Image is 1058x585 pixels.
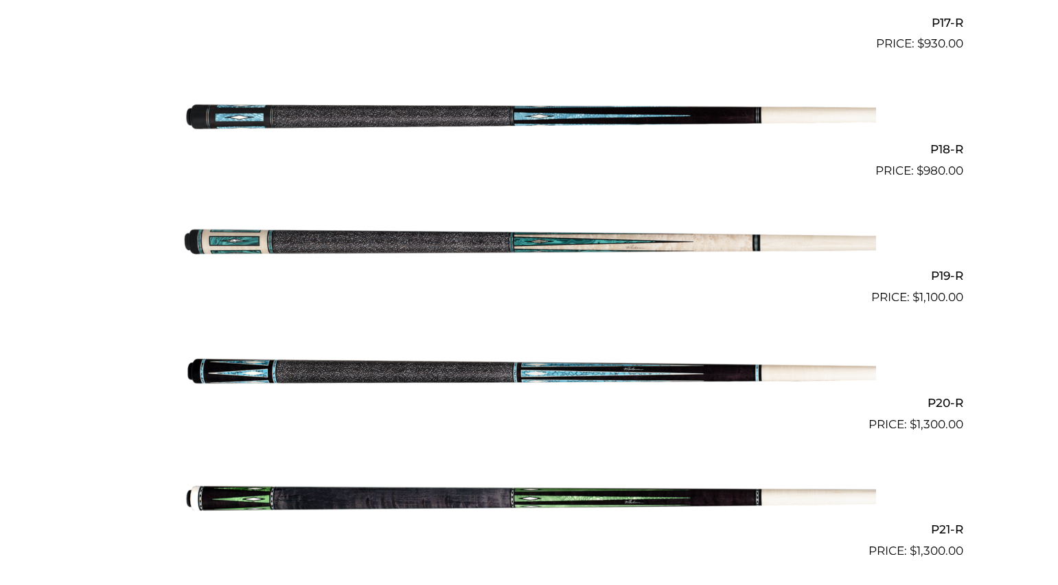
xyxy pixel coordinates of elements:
h2: P19-R [95,263,963,289]
img: P20-R [183,312,876,428]
a: P19-R $1,100.00 [95,186,963,307]
bdi: 980.00 [917,164,963,177]
h2: P20-R [95,390,963,415]
span: $ [910,544,917,558]
a: P21-R $1,300.00 [95,439,963,560]
span: $ [912,290,919,304]
bdi: 1,300.00 [910,544,963,558]
img: P21-R [183,439,876,555]
span: $ [917,36,924,50]
h2: P18-R [95,136,963,162]
span: $ [917,164,923,177]
img: P19-R [183,186,876,301]
bdi: 930.00 [917,36,963,50]
span: $ [910,417,917,431]
img: P18-R [183,58,876,174]
bdi: 1,300.00 [910,417,963,431]
a: P20-R $1,300.00 [95,312,963,433]
h2: P21-R [95,517,963,542]
a: P18-R $980.00 [95,58,963,179]
bdi: 1,100.00 [912,290,963,304]
h2: P17-R [95,10,963,35]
